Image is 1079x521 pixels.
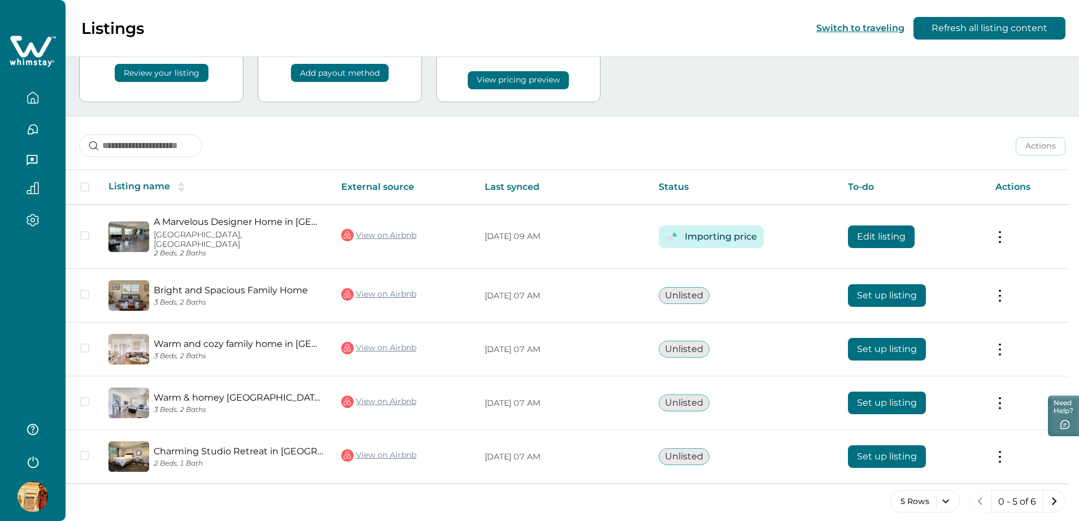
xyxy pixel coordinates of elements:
[848,338,926,361] button: Set up listing
[685,225,757,248] button: Importing price
[154,230,323,249] p: [GEOGRAPHIC_DATA], [GEOGRAPHIC_DATA]
[659,394,710,411] button: Unlisted
[848,392,926,414] button: Set up listing
[991,490,1043,513] button: 0 - 5 of 6
[341,287,416,302] a: View on Airbnb
[115,64,208,82] button: Review your listing
[341,228,416,242] a: View on Airbnb
[468,71,569,89] button: View pricing preview
[816,23,904,33] button: Switch to traveling
[848,284,926,307] button: Set up listing
[154,446,323,457] a: Charming Studio Retreat in [GEOGRAPHIC_DATA] ★ Superhost ★
[659,287,710,304] button: Unlisted
[665,229,680,244] img: Timer
[1016,137,1065,155] button: Actions
[108,280,149,311] img: propertyImage_Bright and Spacious Family Home
[341,341,416,355] a: View on Airbnb
[485,398,641,409] p: [DATE] 07 AM
[341,448,416,463] a: View on Airbnb
[485,231,641,242] p: [DATE] 09 AM
[154,392,323,403] a: Warm & homey [GEOGRAPHIC_DATA] Home near [GEOGRAPHIC_DATA] - 3B2B
[108,388,149,418] img: propertyImage_Warm & homey Monrovia Home near Los Angeles - 3B2B
[154,249,323,258] p: 2 Beds, 2 Baths
[170,181,193,193] button: sorting
[154,406,323,414] p: 3 Beds, 2 Baths
[154,352,323,361] p: 3 Beds, 2 Baths
[108,441,149,472] img: propertyImage_Charming Studio Retreat in Monrovia ★ Superhost ★
[969,490,991,513] button: previous page
[154,216,323,227] a: A Marvelous Designer Home in [GEOGRAPHIC_DATA]
[476,170,650,205] th: Last synced
[485,451,641,463] p: [DATE] 07 AM
[485,290,641,302] p: [DATE] 07 AM
[839,170,987,205] th: To-do
[81,19,144,38] p: Listings
[108,222,149,252] img: propertyImage_A Marvelous Designer Home in Los Angeles
[154,298,323,307] p: 3 Beds, 2 Baths
[341,394,416,409] a: View on Airbnb
[848,225,915,248] button: Edit listing
[848,445,926,468] button: Set up listing
[659,448,710,465] button: Unlisted
[998,496,1036,507] p: 0 - 5 of 6
[18,481,48,512] img: Whimstay Host
[485,344,641,355] p: [DATE] 07 AM
[890,490,960,513] button: 5 Rows
[99,170,332,205] th: Listing name
[659,341,710,358] button: Unlisted
[986,170,1068,205] th: Actions
[1043,490,1065,513] button: next page
[154,338,323,349] a: Warm and cozy family home in [GEOGRAPHIC_DATA] - 3B2B
[332,170,476,205] th: External source
[154,285,323,296] a: Bright and Spacious Family Home
[291,64,389,82] button: Add payout method
[154,459,323,468] p: 2 Beds, 1 Bath
[650,170,839,205] th: Status
[913,17,1065,40] button: Refresh all listing content
[108,334,149,364] img: propertyImage_Warm and cozy family home in Alhambra - 3B2B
